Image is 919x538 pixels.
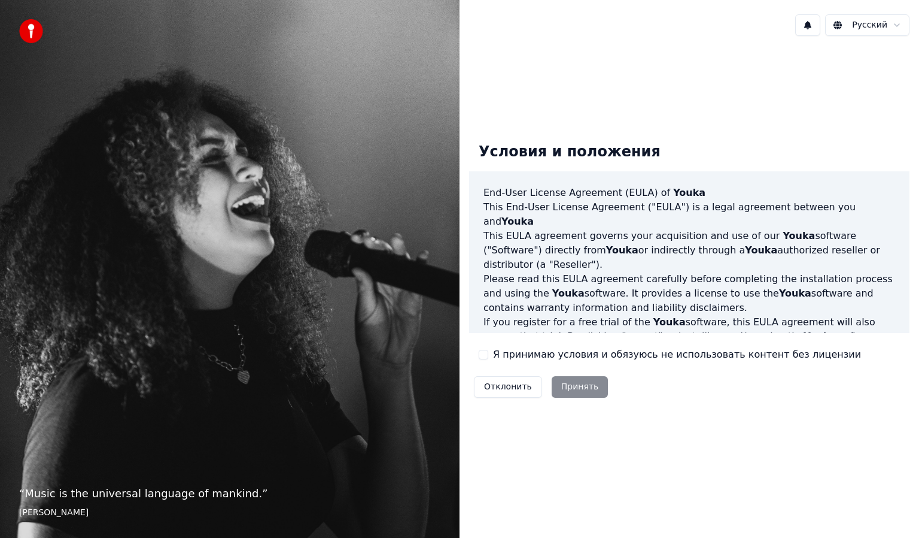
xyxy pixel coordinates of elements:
span: Youka [745,244,777,256]
p: This End-User License Agreement ("EULA") is a legal agreement between you and [483,200,895,229]
span: Youka [783,230,815,241]
p: If you register for a free trial of the software, this EULA agreement will also govern that trial... [483,315,895,373]
h3: End-User License Agreement (EULA) of [483,186,895,200]
span: Youka [779,288,811,299]
span: Youka [653,316,686,328]
span: Youka [804,331,836,342]
label: Я принимаю условия и обязуюсь не использовать контент без лицензии [493,347,861,362]
p: This EULA agreement governs your acquisition and use of our software ("Software") directly from o... [483,229,895,272]
span: Youka [552,288,585,299]
p: Please read this EULA agreement carefully before completing the installation process and using th... [483,272,895,315]
span: Youka [606,244,638,256]
span: Youka [501,216,534,227]
button: Отклонить [474,376,542,398]
img: youka [19,19,43,43]
div: Условия и положения [469,133,670,171]
p: “ Music is the universal language of mankind. ” [19,485,440,502]
span: Youka [673,187,705,198]
footer: [PERSON_NAME] [19,507,440,519]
